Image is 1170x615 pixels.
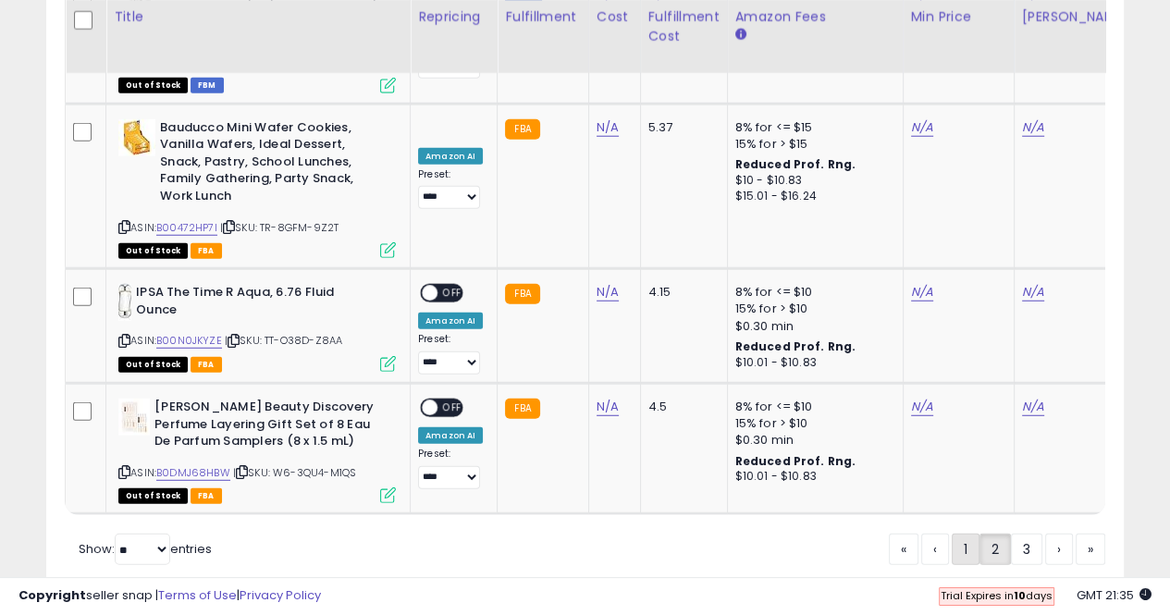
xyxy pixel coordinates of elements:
div: $10 - $10.83 [735,173,889,189]
a: B0DMJ68HBW [156,465,230,481]
div: $15.01 - $16.24 [735,189,889,204]
div: Preset: [418,168,483,210]
a: N/A [597,283,619,301]
img: 21N2XjujWFL._SL40_.jpg [118,284,131,321]
div: ASIN: [118,399,396,501]
a: N/A [911,283,933,301]
a: N/A [911,118,933,137]
a: N/A [1022,398,1044,416]
span: Show: entries [79,540,212,558]
span: Trial Expires in days [941,588,1053,603]
b: 10 [1014,588,1026,603]
div: Fulfillment [505,7,580,27]
span: OFF [437,400,467,416]
div: seller snap | | [18,587,321,605]
b: IPSA The Time R Aqua, 6.76 Fluid Ounce [136,284,361,323]
div: 4.15 [648,284,713,301]
a: B00472HP7I [156,220,217,236]
div: Fulfillment Cost [648,7,720,46]
a: Privacy Policy [240,586,321,604]
img: 31X0RL5HNKL._SL40_.jpg [118,399,150,436]
div: 8% for <= $10 [735,399,889,415]
b: [PERSON_NAME] Beauty Discovery Perfume Layering Gift Set of 8 Eau De Parfum Samplers (8 x 1.5 mL) [154,399,379,455]
small: FBA [505,284,539,304]
span: FBM [191,78,224,93]
div: 8% for <= $15 [735,119,889,136]
a: N/A [1022,283,1044,301]
div: Repricing [418,7,489,27]
div: ASIN: [118,284,396,370]
div: 4.5 [648,399,713,415]
span: | SKU: TR-8GFM-9Z2T [220,220,339,235]
a: N/A [597,118,619,137]
small: FBA [505,399,539,419]
div: Amazon AI [418,148,483,165]
span: All listings that are currently out of stock and unavailable for purchase on Amazon [118,243,188,259]
b: Reduced Prof. Rng. [735,338,856,354]
b: Bauducco Mini Wafer Cookies, Vanilla Wafers, Ideal Dessert, Snack, Pastry, School Lunches, Family... [160,119,385,210]
span: | SKU: TT-O38D-Z8AA [225,333,342,348]
span: ‹ [933,540,937,559]
div: $0.30 min [735,432,889,449]
div: 8% for <= $10 [735,284,889,301]
div: 5.37 [648,119,713,136]
a: 1 [952,534,979,565]
div: Preset: [418,333,483,375]
span: FBA [191,243,222,259]
span: « [901,540,906,559]
small: Amazon Fees. [735,27,746,43]
div: [PERSON_NAME] [1022,7,1132,27]
div: Amazon Fees [735,7,895,27]
a: 2 [979,534,1011,565]
a: N/A [911,398,933,416]
span: › [1057,540,1061,559]
img: 41WiRmaK+gL._SL40_.jpg [118,119,155,156]
span: » [1088,540,1093,559]
div: Amazon AI [418,313,483,329]
div: Amazon AI [418,427,483,444]
div: $10.01 - $10.83 [735,469,889,485]
a: B00N0JKYZE [156,333,222,349]
strong: Copyright [18,586,86,604]
div: Preset: [418,448,483,489]
a: 3 [1011,534,1042,565]
div: 15% for > $10 [735,301,889,317]
div: Title [114,7,402,27]
span: OFF [437,286,467,301]
b: Reduced Prof. Rng. [735,453,856,469]
a: Terms of Use [158,586,237,604]
div: Cost [597,7,633,27]
div: 15% for > $15 [735,136,889,153]
span: FBA [191,357,222,373]
span: All listings that are currently out of stock and unavailable for purchase on Amazon [118,488,188,504]
a: N/A [597,398,619,416]
span: All listings that are currently out of stock and unavailable for purchase on Amazon [118,357,188,373]
small: FBA [505,119,539,140]
div: $0.30 min [735,318,889,335]
div: $10.01 - $10.83 [735,355,889,371]
div: 15% for > $10 [735,415,889,432]
b: Reduced Prof. Rng. [735,156,856,172]
div: Min Price [911,7,1006,27]
span: 2025-10-14 21:35 GMT [1077,586,1152,604]
a: N/A [1022,118,1044,137]
span: | SKU: W6-3QU4-M1QS [233,465,356,480]
span: FBA [191,488,222,504]
span: All listings that are currently out of stock and unavailable for purchase on Amazon [118,78,188,93]
div: ASIN: [118,119,396,256]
